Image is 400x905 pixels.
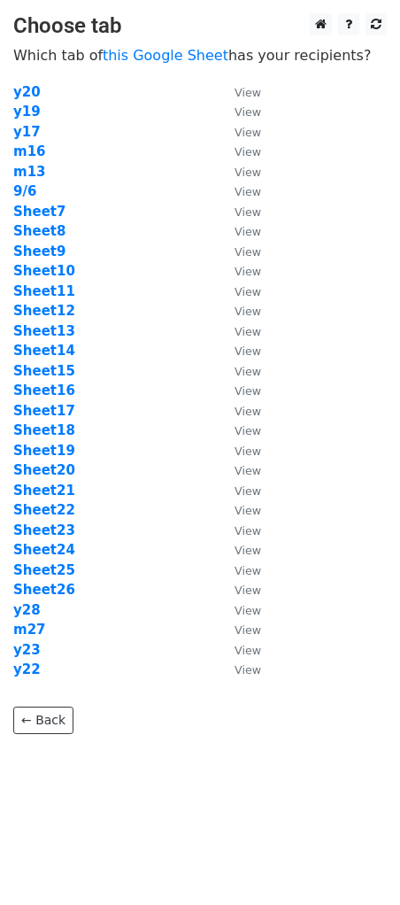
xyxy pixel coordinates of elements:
[13,183,36,199] strong: 9/6
[13,323,75,339] a: Sheet13
[217,642,261,658] a: View
[13,422,75,438] a: Sheet18
[217,104,261,120] a: View
[235,245,261,259] small: View
[13,84,41,100] a: y20
[217,164,261,180] a: View
[13,164,46,180] a: m13
[217,343,261,359] a: View
[217,363,261,379] a: View
[235,623,261,637] small: View
[235,105,261,119] small: View
[217,422,261,438] a: View
[235,424,261,437] small: View
[13,522,75,538] a: Sheet23
[13,502,75,518] a: Sheet22
[13,143,46,159] a: m16
[13,363,75,379] a: Sheet15
[235,285,261,298] small: View
[13,582,75,598] strong: Sheet26
[13,204,65,220] a: Sheet7
[13,443,75,459] a: Sheet19
[217,143,261,159] a: View
[13,622,46,638] strong: m27
[235,325,261,338] small: View
[235,464,261,477] small: View
[13,462,75,478] a: Sheet20
[217,502,261,518] a: View
[217,124,261,140] a: View
[217,582,261,598] a: View
[217,183,261,199] a: View
[235,544,261,557] small: View
[13,562,75,578] a: Sheet25
[235,265,261,278] small: View
[13,542,75,558] a: Sheet24
[235,185,261,198] small: View
[13,283,75,299] a: Sheet11
[217,323,261,339] a: View
[13,383,75,398] a: Sheet16
[217,661,261,677] a: View
[235,405,261,418] small: View
[217,283,261,299] a: View
[217,462,261,478] a: View
[13,707,73,734] a: ← Back
[103,47,228,64] a: this Google Sheet
[13,303,75,319] a: Sheet12
[13,661,41,677] a: y22
[13,13,387,39] h3: Choose tab
[13,642,41,658] a: y23
[13,483,75,499] a: Sheet21
[235,344,261,358] small: View
[217,263,261,279] a: View
[235,644,261,657] small: View
[13,124,41,140] a: y17
[13,403,75,419] a: Sheet17
[235,384,261,398] small: View
[217,622,261,638] a: View
[217,204,261,220] a: View
[13,244,65,259] a: Sheet9
[235,166,261,179] small: View
[13,223,65,239] a: Sheet8
[13,343,75,359] a: Sheet14
[217,443,261,459] a: View
[13,263,75,279] a: Sheet10
[217,244,261,259] a: View
[235,365,261,378] small: View
[235,445,261,458] small: View
[217,483,261,499] a: View
[235,604,261,617] small: View
[235,504,261,517] small: View
[235,663,261,677] small: View
[217,542,261,558] a: View
[235,484,261,498] small: View
[217,223,261,239] a: View
[235,145,261,159] small: View
[13,602,41,618] a: y28
[13,104,41,120] a: y19
[217,84,261,100] a: View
